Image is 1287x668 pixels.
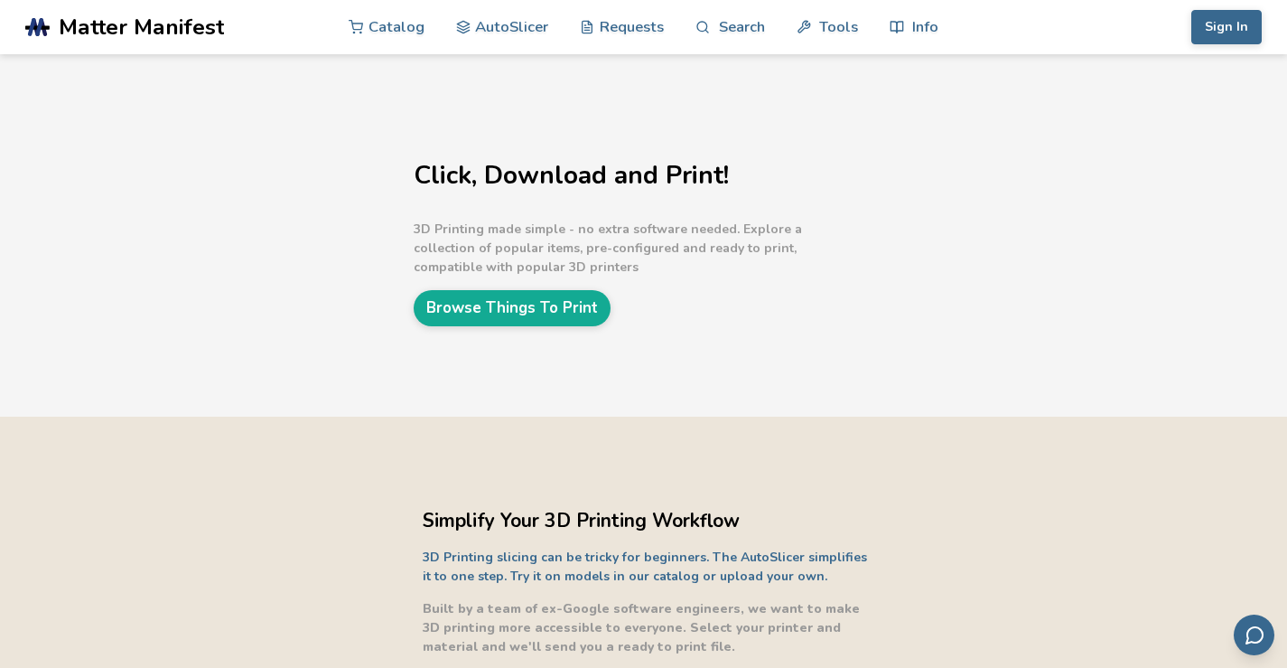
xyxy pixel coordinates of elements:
[59,14,224,40] span: Matter Manifest
[423,548,874,586] p: 3D Printing slicing can be tricky for beginners. The AutoSlicer simplifies it to one step. Try it...
[1191,10,1262,44] button: Sign In
[414,162,865,190] h1: Click, Download and Print!
[423,599,874,656] p: Built by a team of ex-Google software engineers, we want to make 3D printing more accessible to e...
[1234,615,1274,655] button: Send feedback via email
[414,290,611,325] a: Browse Things To Print
[414,220,865,277] p: 3D Printing made simple - no extra software needed. Explore a collection of popular items, pre-co...
[423,507,874,535] h2: Simplify Your 3D Printing Workflow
